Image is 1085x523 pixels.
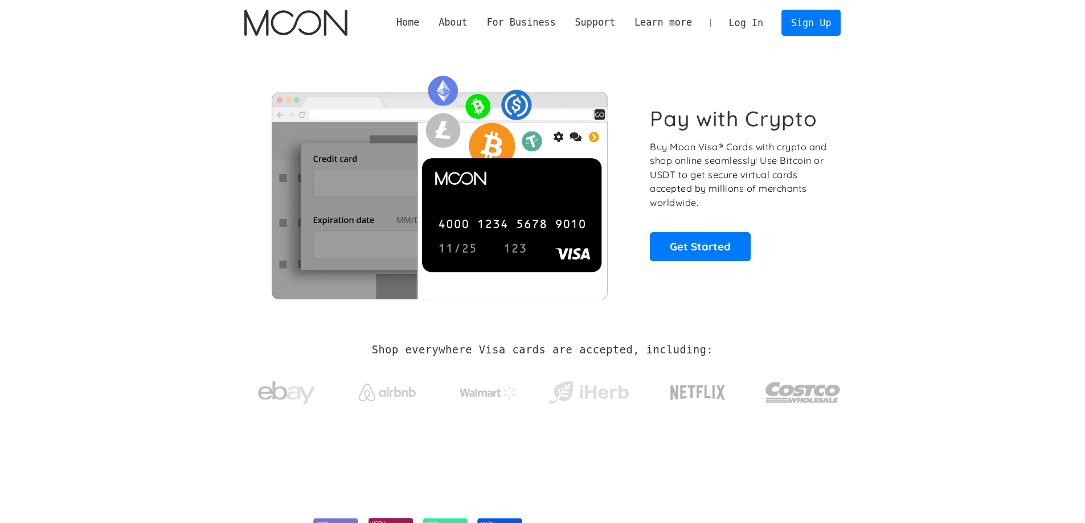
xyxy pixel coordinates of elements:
[244,68,634,299] img: Moon Cards let you spend your crypto anywhere Visa is accepted.
[765,371,841,414] img: Costco
[244,364,329,417] a: ebay
[765,360,841,419] a: Costco
[439,15,468,30] div: About
[372,344,713,356] h2: Shop everywhere Visa cards are accepted, including:
[345,372,429,407] a: Airbnb
[650,140,828,210] p: Buy Moon Visa® Cards with crypto and shop online seamlessly! Use Bitcoin or USDT to get secure vi...
[244,10,347,36] img: Moon Logo
[244,10,347,36] a: home
[258,375,315,411] img: ebay
[387,15,429,30] a: Home
[647,367,749,413] a: Netflix
[634,15,692,30] div: Learn more
[566,15,625,30] div: Support
[486,15,555,30] div: For Business
[359,384,416,401] img: Airbnb
[625,15,702,30] div: Learn more
[546,378,631,407] img: iHerb
[429,15,477,30] div: About
[477,15,566,30] div: For Business
[445,374,530,405] a: Walmart
[460,386,517,400] img: Walmart
[650,232,751,261] a: Get Started
[575,15,615,30] div: Support
[719,10,773,35] a: Log In
[546,366,631,413] a: iHerb
[669,378,726,407] img: Netflix
[781,10,841,35] a: Sign Up
[650,106,817,131] h1: Pay with Crypto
